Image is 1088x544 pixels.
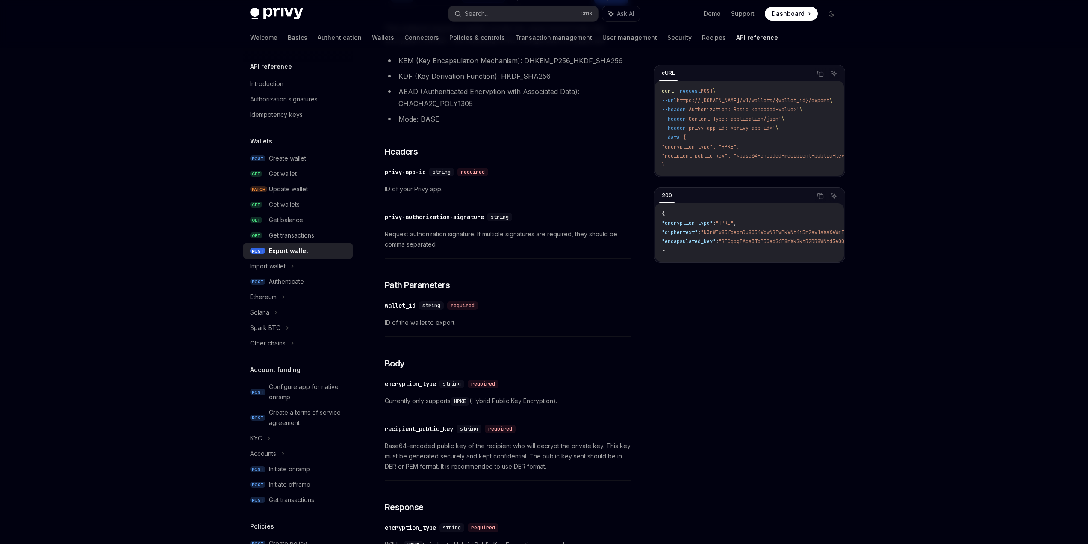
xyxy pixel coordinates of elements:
[250,466,265,473] span: POST
[385,380,436,388] div: encryption_type
[385,318,631,328] span: ID of the wallet to export.
[385,441,631,472] span: Base64-encoded public key of the recipient who will decrypt the private key. This key must be gen...
[250,261,286,271] div: Import wallet
[385,86,631,110] li: AEAD (Authenticated Encryption with Associated Data): CHACHA20_POLY1305
[829,97,832,104] span: \
[250,497,265,503] span: POST
[686,106,799,113] span: 'Authorization: Basic <encoded-value>'
[662,88,674,95] span: curl
[385,425,453,433] div: recipient_public_key
[680,134,686,141] span: '{
[662,143,740,150] span: "encryption_type": "HPKE",
[385,523,436,532] div: encryption_type
[243,212,353,228] a: GETGet balance
[269,169,297,179] div: Get wallet
[250,136,272,146] h5: Wallets
[269,215,303,225] div: Get balance
[468,380,498,388] div: required
[775,125,778,131] span: \
[515,27,592,48] a: Transaction management
[799,106,802,113] span: \
[825,7,838,21] button: Toggle dark mode
[433,169,451,175] span: string
[385,501,424,513] span: Response
[250,94,318,104] div: Authorization signatures
[250,389,265,395] span: POST
[686,125,775,131] span: 'privy-app-id: <privy-app-id>'
[580,10,593,17] span: Ctrl K
[731,9,755,18] a: Support
[243,151,353,166] a: POSTCreate wallet
[443,381,461,387] span: string
[250,202,262,208] span: GET
[269,199,300,210] div: Get wallets
[713,88,716,95] span: \
[385,168,426,176] div: privy-app-id
[250,8,303,20] img: dark logo
[243,379,353,405] a: POSTConfigure app for native onramp
[491,214,509,220] span: string
[422,302,440,309] span: string
[250,27,277,48] a: Welcome
[243,243,353,259] a: POSTExport wallet
[449,27,505,48] a: Policies & controls
[829,68,840,79] button: Ask AI
[250,279,265,285] span: POST
[250,292,277,302] div: Ethereum
[815,190,826,202] button: Copy the contents from the code block
[736,27,778,48] a: API reference
[781,116,784,122] span: \
[385,357,405,369] span: Body
[385,184,631,194] span: ID of your Privy app.
[243,166,353,181] a: GETGet wallet
[662,229,698,236] span: "ciphertext"
[677,97,829,104] span: https://[DOMAIN_NAME]/v1/wallets/{wallet_id}/export
[404,27,439,48] a: Connectors
[243,107,353,122] a: Idempotency keys
[713,220,716,226] span: :
[250,323,280,333] div: Spark BTC
[716,238,719,245] span: :
[385,213,484,221] div: privy-authorization-signature
[269,276,304,287] div: Authenticate
[250,232,262,239] span: GET
[250,217,262,223] span: GET
[485,425,516,433] div: required
[716,220,734,226] span: "HPKE"
[815,68,826,79] button: Copy the contents from the code block
[829,190,840,202] button: Ask AI
[269,407,348,428] div: Create a terms of service agreement
[243,492,353,508] a: POSTGet transactions
[269,464,310,474] div: Initiate onramp
[662,116,686,122] span: --header
[385,229,631,250] span: Request authorization signature. If multiple signatures are required, they should be comma separa...
[659,68,678,78] div: cURL
[250,248,265,254] span: POST
[288,27,307,48] a: Basics
[443,524,461,531] span: string
[662,247,665,254] span: }
[250,415,265,421] span: POST
[667,27,692,48] a: Security
[659,190,675,201] div: 200
[250,62,292,72] h5: API reference
[602,27,657,48] a: User management
[243,477,353,492] a: POSTInitiate offramp
[465,9,489,19] div: Search...
[269,382,348,402] div: Configure app for native onramp
[243,274,353,289] a: POSTAuthenticate
[451,397,469,406] code: HPKE
[772,9,805,18] span: Dashboard
[243,405,353,431] a: POSTCreate a terms of service agreement
[686,116,781,122] span: 'Content-Type: application/json'
[250,79,283,89] div: Introduction
[662,210,665,217] span: {
[385,146,418,158] span: Headers
[250,449,276,459] div: Accounts
[385,113,631,125] li: Mode: BASE
[243,92,353,107] a: Authorization signatures
[250,307,269,318] div: Solana
[250,338,286,348] div: Other chains
[243,181,353,197] a: PATCHUpdate wallet
[662,125,686,131] span: --header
